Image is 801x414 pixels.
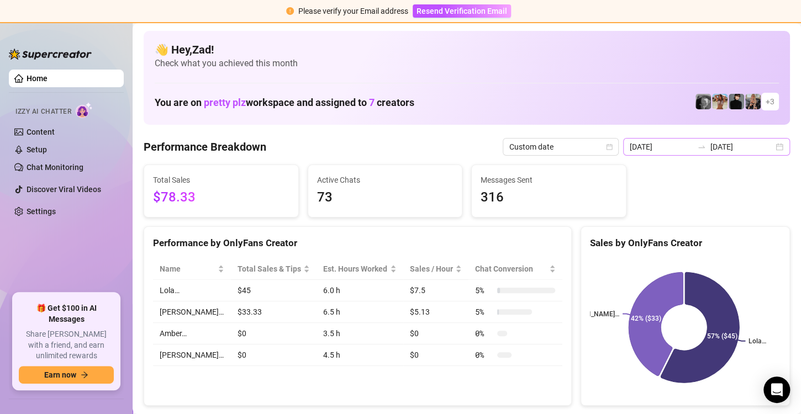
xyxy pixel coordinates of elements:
span: 73 [317,187,454,208]
span: 0 % [475,349,493,361]
span: $78.33 [153,187,289,208]
span: Sales / Hour [410,263,453,275]
img: Amber [695,94,711,109]
img: AI Chatter [76,102,93,118]
h1: You are on workspace and assigned to creators [155,97,414,109]
td: [PERSON_NAME]… [153,301,231,323]
span: 316 [481,187,617,208]
a: Chat Monitoring [27,163,83,172]
td: $0 [403,344,468,366]
img: Amber [712,94,728,109]
text: Lola… [749,337,766,345]
td: 4.5 h [317,344,403,366]
text: [PERSON_NAME]… [564,310,619,318]
span: + 3 [766,95,774,108]
div: Open Intercom Messenger [763,376,790,403]
td: $0 [231,323,317,344]
td: $0 [403,323,468,344]
span: Izzy AI Chatter [15,107,71,117]
a: Discover Viral Videos [27,185,101,194]
a: Content [27,128,55,136]
h4: Performance Breakdown [144,139,266,155]
a: Settings [27,207,56,216]
div: Est. Hours Worked [323,263,388,275]
td: $0 [231,344,317,366]
div: Please verify your Email address [298,5,408,17]
button: Earn nowarrow-right [19,366,114,384]
th: Sales / Hour [403,258,468,280]
span: Earn now [44,370,76,379]
td: [PERSON_NAME]… [153,344,231,366]
span: 🎁 Get $100 in AI Messages [19,303,114,325]
span: Active Chats [317,174,454,186]
input: Start date [630,141,693,153]
td: $5.13 [403,301,468,323]
td: 6.0 h [317,280,403,301]
span: Messages Sent [481,174,617,186]
span: 5 % [475,306,493,318]
span: exclamation-circle [286,7,294,15]
a: Setup [27,145,47,154]
span: arrow-right [81,371,88,379]
span: Total Sales & Tips [238,263,302,275]
span: 7 [369,97,375,108]
span: 0 % [475,327,493,339]
span: Total Sales [153,174,289,186]
span: Resend Verification Email [417,7,507,15]
button: Resend Verification Email [413,4,511,18]
th: Total Sales & Tips [231,258,317,280]
img: Violet [745,94,761,109]
span: calendar [606,144,613,150]
span: to [697,142,706,151]
th: Name [153,258,231,280]
img: Camille [729,94,744,109]
span: Check what you achieved this month [155,57,779,70]
span: Share [PERSON_NAME] with a friend, and earn unlimited rewards [19,329,114,362]
div: Performance by OnlyFans Creator [153,236,562,251]
span: 5 % [475,284,493,296]
img: logo-BBDzfeDw.svg [9,49,92,60]
td: Amber… [153,323,231,344]
td: Lola… [153,280,231,301]
input: End date [710,141,773,153]
td: 3.5 h [317,323,403,344]
td: $7.5 [403,280,468,301]
td: 6.5 h [317,301,403,323]
span: Custom date [509,139,612,155]
td: $45 [231,280,317,301]
div: Sales by OnlyFans Creator [590,236,781,251]
a: Home [27,74,48,83]
span: Name [160,263,215,275]
h4: 👋 Hey, Zad ! [155,42,779,57]
th: Chat Conversion [468,258,562,280]
span: swap-right [697,142,706,151]
span: pretty plz [204,97,246,108]
span: Chat Conversion [475,263,547,275]
td: $33.33 [231,301,317,323]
